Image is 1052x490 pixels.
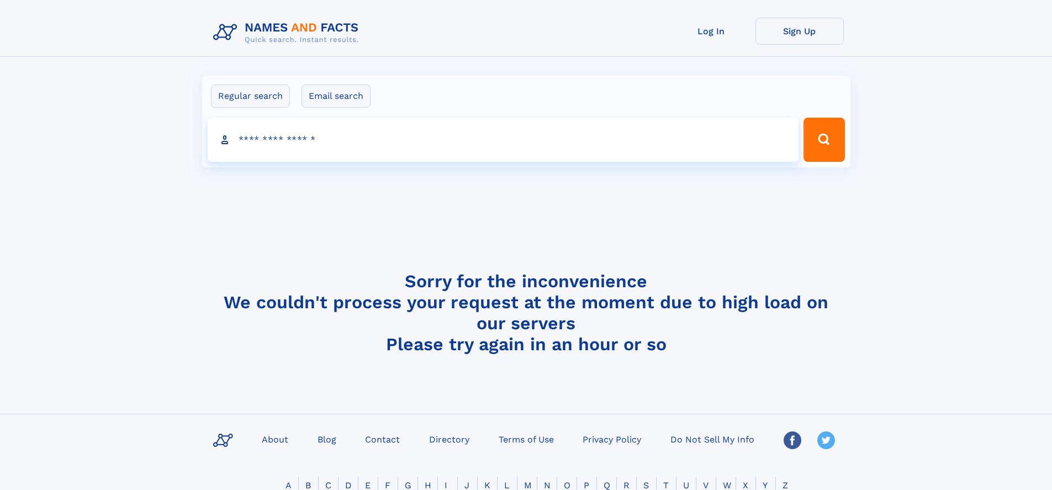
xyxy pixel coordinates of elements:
input: search input [208,118,799,162]
a: About [257,431,293,447]
label: Regular search [211,85,290,108]
img: Twitter [817,431,835,449]
a: Do Not Sell My Info [666,431,759,447]
a: Blog [313,431,341,447]
a: Sign Up [755,18,844,45]
a: Contact [361,431,404,447]
a: Log In [667,18,755,45]
img: Logo Names and Facts [209,18,368,48]
button: Search Button [803,118,844,162]
a: Directory [425,431,474,447]
h4: Sorry for the inconvenience We couldn't process your request at the moment due to high load on ou... [209,271,844,355]
label: Email search [302,85,371,108]
a: Terms of Use [494,431,558,447]
img: Facebook [784,431,801,449]
a: Privacy Policy [578,431,646,447]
